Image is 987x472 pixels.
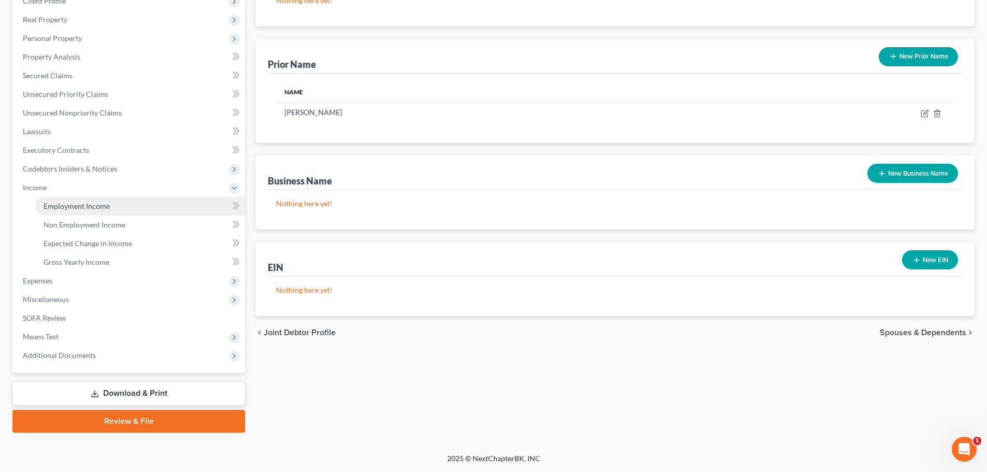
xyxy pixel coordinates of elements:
[15,104,245,122] a: Unsecured Nonpriority Claims
[23,276,52,285] span: Expenses
[23,90,108,98] span: Unsecured Priority Claims
[276,103,711,122] td: [PERSON_NAME]
[23,313,66,322] span: SOFA Review
[12,381,245,406] a: Download & Print
[15,85,245,104] a: Unsecured Priority Claims
[44,202,110,210] span: Employment Income
[198,453,789,472] div: 2025 © NextChapterBK, INC
[264,328,336,337] span: Joint Debtor Profile
[268,58,316,70] div: Prior Name
[255,328,264,337] i: chevron_left
[23,108,122,117] span: Unsecured Nonpriority Claims
[23,183,47,192] span: Income
[23,15,67,24] span: Real Property
[952,437,977,462] iframe: Intercom live chat
[23,34,82,42] span: Personal Property
[902,250,958,269] button: New EIN
[276,198,954,209] p: Nothing here yet!
[12,410,245,433] a: Review & File
[23,127,51,136] span: Lawsuits
[268,175,332,187] div: Business Name
[23,146,89,154] span: Executory Contracts
[880,328,966,337] span: Spouses & Dependents
[35,197,245,216] a: Employment Income
[35,253,245,271] a: Gross Yearly Income
[867,164,958,183] button: New Business Name
[276,285,954,295] p: Nothing here yet!
[879,47,958,66] button: New Prior Name
[23,351,96,360] span: Additional Documents
[44,258,109,266] span: Gross Yearly Income
[44,220,125,229] span: Non Employment Income
[15,141,245,160] a: Executory Contracts
[880,328,975,337] button: Spouses & Dependents chevron_right
[15,122,245,141] a: Lawsuits
[23,332,59,341] span: Means Test
[35,216,245,234] a: Non Employment Income
[23,71,73,80] span: Secured Claims
[966,328,975,337] i: chevron_right
[15,309,245,327] a: SOFA Review
[15,66,245,85] a: Secured Claims
[268,261,283,274] div: EIN
[973,437,981,445] span: 1
[276,82,711,103] th: Name
[23,295,69,304] span: Miscellaneous
[23,164,117,173] span: Codebtors Insiders & Notices
[15,48,245,66] a: Property Analysis
[23,52,80,61] span: Property Analysis
[35,234,245,253] a: Expected Change in Income
[255,328,336,337] button: chevron_left Joint Debtor Profile
[44,239,132,248] span: Expected Change in Income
